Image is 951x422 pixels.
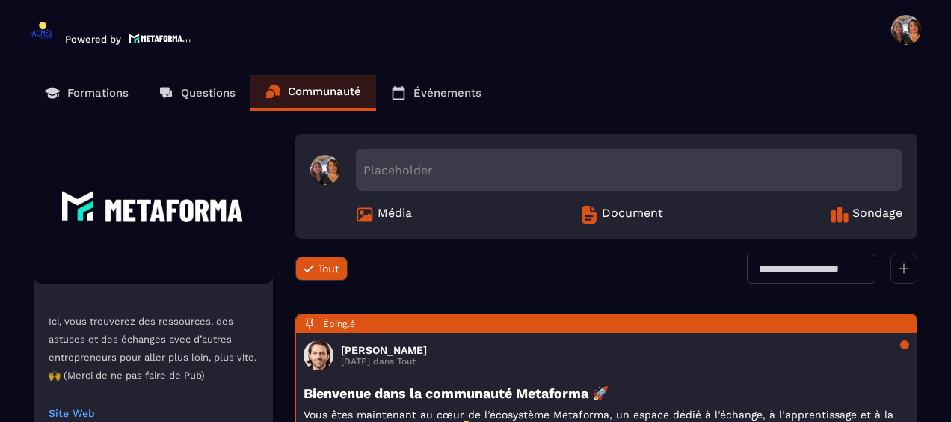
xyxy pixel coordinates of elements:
p: Ici, vous trouverez des ressources, des astuces et des échanges avec d’autres entrepreneurs pour ... [49,313,258,385]
a: Formations [30,75,144,111]
p: Communauté [288,85,361,98]
p: Formations [67,86,129,100]
a: Site Web [49,407,258,419]
img: logo-branding [30,21,54,45]
span: Sondage [852,206,902,224]
div: Placeholder [356,149,902,191]
span: Média [378,206,412,224]
a: Questions [144,75,250,111]
p: [DATE] dans Tout [341,356,427,367]
a: Événements [376,75,496,111]
h3: [PERSON_NAME] [341,344,427,356]
span: Tout [318,263,339,275]
span: Document [602,206,663,224]
a: Communauté [250,75,376,111]
img: Community background [34,134,273,284]
h3: Bienvenue dans la communauté Metaforma 🚀 [304,385,909,401]
p: Powered by [65,34,121,45]
img: logo [129,32,191,45]
span: Épinglé [323,319,355,329]
p: Événements [413,86,481,100]
p: Questions [181,86,236,100]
